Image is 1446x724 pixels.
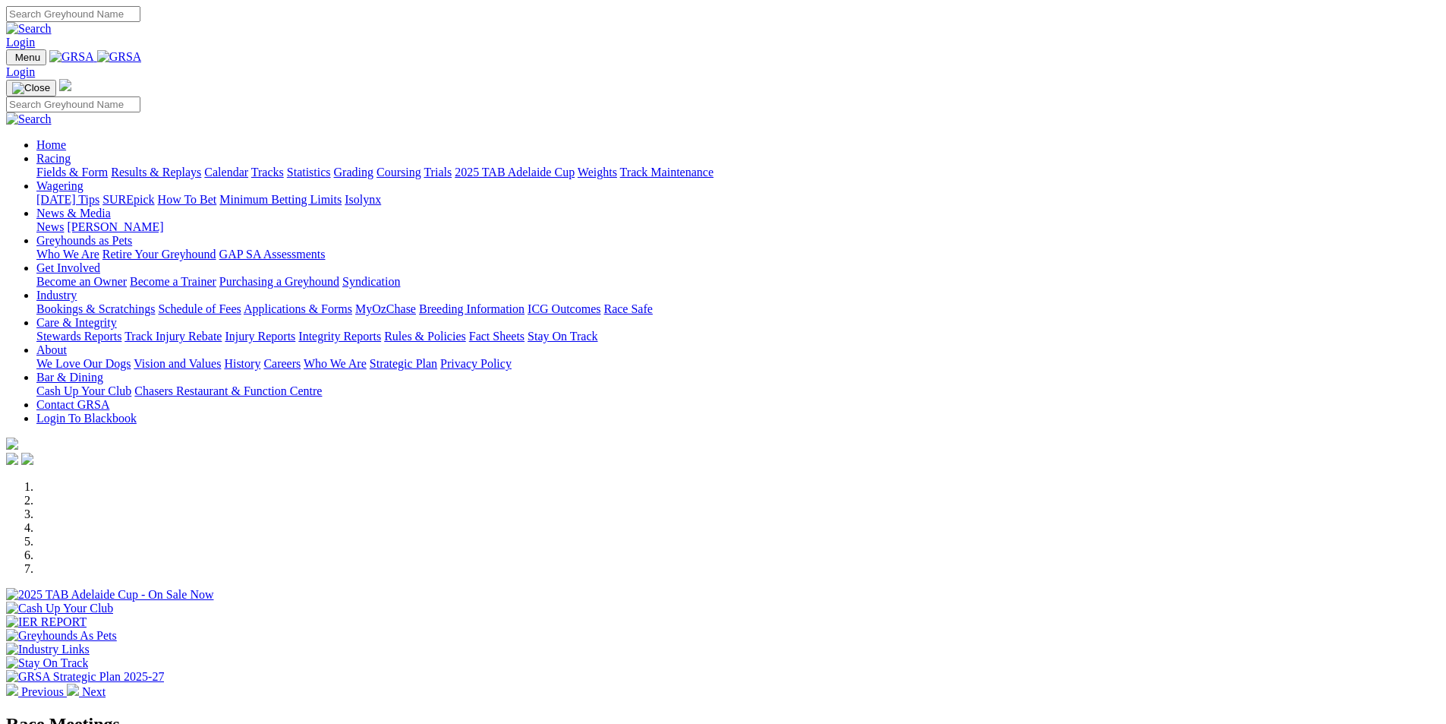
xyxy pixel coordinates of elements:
[36,152,71,165] a: Racing
[36,138,66,151] a: Home
[6,438,18,450] img: logo-grsa-white.png
[6,80,56,96] button: Toggle navigation
[304,357,367,370] a: Who We Are
[36,289,77,302] a: Industry
[36,248,1440,261] div: Greyhounds as Pets
[36,302,155,315] a: Bookings & Scratchings
[36,166,1440,179] div: Racing
[528,330,597,343] a: Stay On Track
[134,357,221,370] a: Vision and Values
[36,220,1440,234] div: News & Media
[36,398,109,411] a: Contact GRSA
[528,302,600,315] a: ICG Outcomes
[263,357,301,370] a: Careers
[224,357,260,370] a: History
[6,643,90,656] img: Industry Links
[6,6,140,22] input: Search
[6,656,88,670] img: Stay On Track
[298,330,381,343] a: Integrity Reports
[6,453,18,465] img: facebook.svg
[6,49,46,65] button: Toggle navigation
[244,302,352,315] a: Applications & Forms
[345,193,381,206] a: Isolynx
[36,330,1440,343] div: Care & Integrity
[36,220,64,233] a: News
[342,275,400,288] a: Syndication
[455,166,575,179] a: 2025 TAB Adelaide Cup
[130,275,216,288] a: Become a Trainer
[6,685,67,698] a: Previous
[82,685,106,698] span: Next
[36,384,131,397] a: Cash Up Your Club
[251,166,284,179] a: Tracks
[158,302,241,315] a: Schedule of Fees
[6,65,35,78] a: Login
[12,82,50,94] img: Close
[97,50,142,64] img: GRSA
[21,685,64,698] span: Previous
[15,52,40,63] span: Menu
[36,261,100,274] a: Get Involved
[334,166,373,179] a: Grading
[469,330,525,343] a: Fact Sheets
[36,248,99,261] a: Who We Are
[6,602,113,615] img: Cash Up Your Club
[124,330,222,343] a: Track Injury Rebate
[111,166,201,179] a: Results & Replays
[36,234,132,247] a: Greyhounds as Pets
[6,588,214,602] img: 2025 TAB Adelaide Cup - On Sale Now
[36,357,131,370] a: We Love Our Dogs
[6,96,140,112] input: Search
[21,453,33,465] img: twitter.svg
[36,343,67,356] a: About
[36,357,1440,371] div: About
[620,166,714,179] a: Track Maintenance
[102,248,216,261] a: Retire Your Greyhound
[370,357,437,370] a: Strategic Plan
[355,302,416,315] a: MyOzChase
[6,112,52,126] img: Search
[287,166,331,179] a: Statistics
[102,193,154,206] a: SUREpick
[419,302,525,315] a: Breeding Information
[36,179,83,192] a: Wagering
[67,685,106,698] a: Next
[36,330,121,343] a: Stewards Reports
[36,302,1440,316] div: Industry
[6,615,87,629] img: IER REPORT
[134,384,322,397] a: Chasers Restaurant & Function Centre
[36,371,103,384] a: Bar & Dining
[6,629,117,643] img: Greyhounds As Pets
[440,357,512,370] a: Privacy Policy
[36,412,137,425] a: Login To Blackbook
[36,384,1440,398] div: Bar & Dining
[384,330,466,343] a: Rules & Policies
[376,166,421,179] a: Coursing
[67,684,79,696] img: chevron-right-pager-white.svg
[36,207,111,220] a: News & Media
[6,670,164,684] img: GRSA Strategic Plan 2025-27
[6,22,52,36] img: Search
[603,302,652,315] a: Race Safe
[219,193,342,206] a: Minimum Betting Limits
[36,275,1440,289] div: Get Involved
[204,166,248,179] a: Calendar
[6,684,18,696] img: chevron-left-pager-white.svg
[67,220,163,233] a: [PERSON_NAME]
[219,275,339,288] a: Purchasing a Greyhound
[158,193,217,206] a: How To Bet
[225,330,295,343] a: Injury Reports
[578,166,617,179] a: Weights
[219,248,326,261] a: GAP SA Assessments
[36,166,108,179] a: Fields & Form
[36,193,1440,207] div: Wagering
[59,79,71,91] img: logo-grsa-white.png
[6,36,35,49] a: Login
[424,166,452,179] a: Trials
[36,316,117,329] a: Care & Integrity
[49,50,94,64] img: GRSA
[36,193,99,206] a: [DATE] Tips
[36,275,127,288] a: Become an Owner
